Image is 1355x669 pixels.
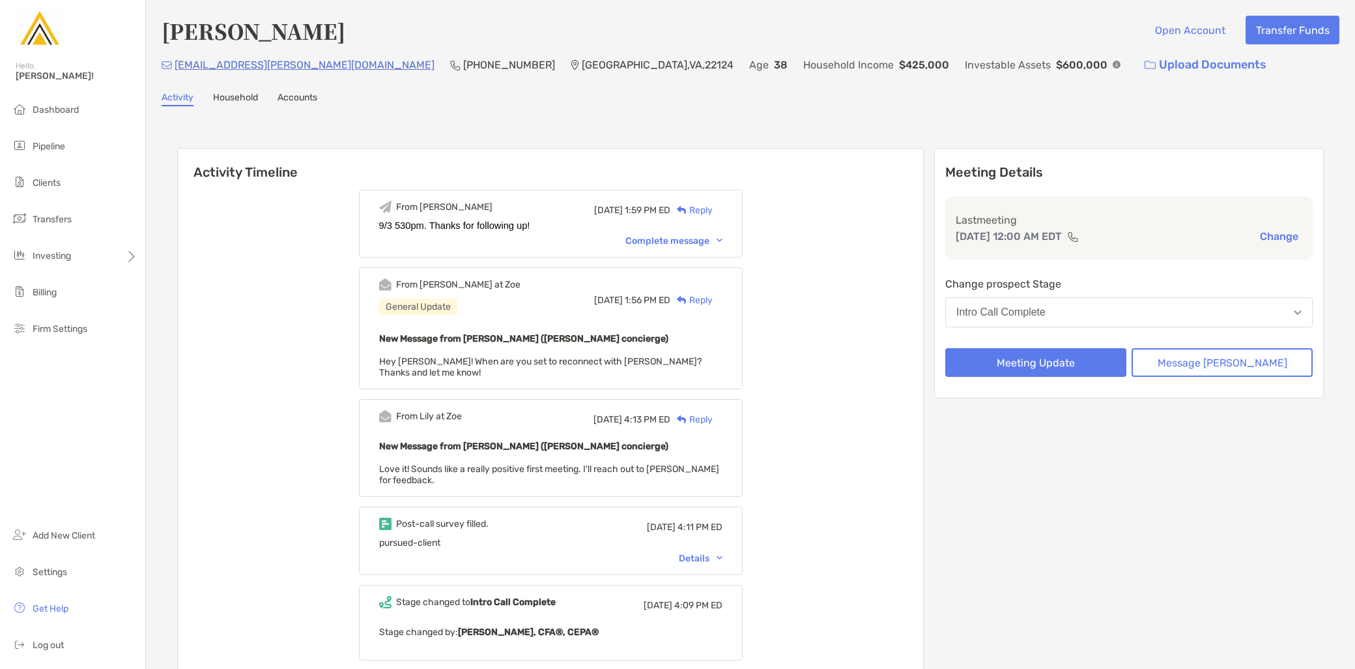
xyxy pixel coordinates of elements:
[12,247,27,263] img: investing icon
[396,279,521,290] div: From [PERSON_NAME] at Zoe
[674,600,722,611] span: 4:09 PM ED
[379,356,702,378] span: Hey [PERSON_NAME]! When are you set to reconnect with [PERSON_NAME]? Thanks and let me know!
[379,537,440,548] span: pursued-client
[774,57,788,73] p: 38
[945,276,1313,292] p: Change prospect Stage
[12,138,27,153] img: pipeline icon
[12,563,27,579] img: settings icon
[670,203,713,217] div: Reply
[1136,51,1275,79] a: Upload Documents
[1067,231,1079,242] img: communication type
[677,296,687,305] img: Reply icon
[33,177,61,188] span: Clients
[670,293,713,307] div: Reply
[679,553,722,564] div: Details
[624,414,670,425] span: 4:13 PM ED
[458,627,599,638] b: [PERSON_NAME], CFA®, CEPA®
[593,414,622,425] span: [DATE]
[1145,61,1156,70] img: button icon
[12,174,27,190] img: clients icon
[12,527,27,543] img: add_new_client icon
[396,597,556,608] div: Stage changed to
[12,211,27,226] img: transfers icon
[33,141,65,152] span: Pipeline
[379,410,392,423] img: Event icon
[33,530,95,541] span: Add New Client
[1145,16,1235,44] button: Open Account
[396,201,492,213] div: From [PERSON_NAME]
[16,70,137,82] span: [PERSON_NAME]!
[625,235,722,246] div: Complete message
[625,295,670,306] span: 1:56 PM ED
[12,600,27,616] img: get-help icon
[1256,230,1302,243] button: Change
[717,556,722,560] img: Chevron icon
[379,278,392,291] img: Event icon
[1246,16,1339,44] button: Transfer Funds
[625,205,670,216] span: 1:59 PM ED
[12,636,27,652] img: logout icon
[945,164,1313,181] p: Meeting Details
[582,57,734,73] p: [GEOGRAPHIC_DATA] , VA , 22124
[33,250,71,261] span: Investing
[33,287,57,298] span: Billing
[379,299,457,315] div: General Update
[12,101,27,117] img: dashboard icon
[278,92,317,106] a: Accounts
[571,60,579,70] img: Location Icon
[1113,61,1120,68] img: Info Icon
[379,333,668,344] b: New Message from [PERSON_NAME] ([PERSON_NAME] concierge)
[178,149,923,180] h6: Activity Timeline
[594,205,623,216] span: [DATE]
[1294,310,1302,315] img: Open dropdown arrow
[670,413,713,426] div: Reply
[379,518,392,530] img: Event icon
[12,320,27,336] img: firm-settings icon
[379,624,722,640] p: Stage changed by:
[677,415,687,424] img: Reply icon
[1056,57,1107,73] p: $600,000
[396,411,462,422] div: From Lily at Zoe
[899,57,949,73] p: $425,000
[33,640,64,651] span: Log out
[945,297,1313,327] button: Intro Call Complete
[677,206,687,215] img: Reply icon
[594,295,623,306] span: [DATE]
[965,57,1051,73] p: Investable Assets
[956,306,1046,318] div: Intro Call Complete
[450,60,461,70] img: Phone Icon
[803,57,894,73] p: Household Income
[33,214,72,225] span: Transfers
[956,212,1302,228] p: Last meeting
[12,284,27,299] img: billing icon
[749,57,769,73] p: Age
[379,441,668,452] b: New Message from [PERSON_NAME] ([PERSON_NAME] concierge)
[677,522,722,533] span: 4:11 PM ED
[175,57,435,73] p: [EMAIL_ADDRESS][PERSON_NAME][DOMAIN_NAME]
[1132,348,1313,377] button: Message [PERSON_NAME]
[379,201,392,213] img: Event icon
[379,220,722,231] div: 9/3 530pm. Thanks for following up!
[470,597,556,608] b: Intro Call Complete
[162,16,345,46] h4: [PERSON_NAME]
[213,92,258,106] a: Household
[379,596,392,608] img: Event icon
[33,104,79,115] span: Dashboard
[162,92,193,106] a: Activity
[33,567,67,578] span: Settings
[396,518,489,529] div: Post-call survey filled.
[162,61,172,69] img: Email Icon
[956,228,1062,245] p: [DATE] 12:00 AM EDT
[379,464,719,486] span: Love it! Sounds like a really positive first meeting. I'll reach out to [PERSON_NAME] for feedback.
[647,522,676,533] span: [DATE]
[33,603,68,614] span: Get Help
[717,239,722,243] img: Chevron icon
[644,600,672,611] span: [DATE]
[33,323,87,334] span: Firm Settings
[16,5,63,52] img: Zoe Logo
[945,348,1126,377] button: Meeting Update
[463,57,555,73] p: [PHONE_NUMBER]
